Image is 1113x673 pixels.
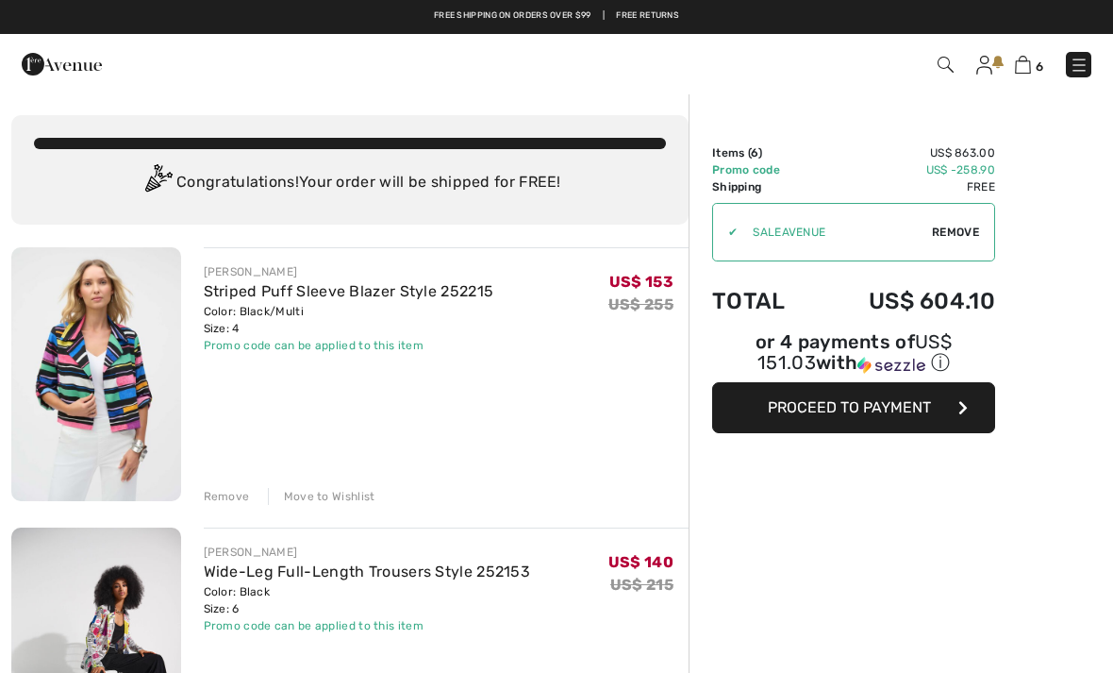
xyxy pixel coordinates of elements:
[938,57,954,73] img: Search
[11,247,181,501] img: Striped Puff Sleeve Blazer Style 252215
[712,161,816,178] td: Promo code
[712,333,995,382] div: or 4 payments ofUS$ 151.03withSezzle Click to learn more about Sezzle
[713,224,738,241] div: ✔
[712,382,995,433] button: Proceed to Payment
[857,357,925,374] img: Sezzle
[976,56,992,75] img: My Info
[816,178,995,195] td: Free
[816,269,995,333] td: US$ 604.10
[816,144,995,161] td: US$ 863.00
[204,563,531,580] a: Wide-Leg Full-Length Trousers Style 252153
[1070,56,1088,75] img: Menu
[204,282,494,300] a: Striped Puff Sleeve Blazer Style 252215
[712,144,816,161] td: Items ( )
[768,398,931,416] span: Proceed to Payment
[738,204,932,261] input: Promo code
[268,488,375,505] div: Move to Wishlist
[34,164,666,202] div: Congratulations! Your order will be shipped for FREE!
[616,9,679,23] a: Free Returns
[204,583,531,617] div: Color: Black Size: 6
[816,161,995,178] td: US$ -258.90
[712,178,816,195] td: Shipping
[608,553,673,571] span: US$ 140
[1015,53,1043,76] a: 6
[434,9,591,23] a: Free shipping on orders over $99
[204,617,531,634] div: Promo code can be applied to this item
[204,263,494,280] div: [PERSON_NAME]
[751,146,758,160] span: 6
[22,54,102,72] a: 1ère Avenue
[610,576,673,594] s: US$ 215
[139,164,176,202] img: Congratulation2.svg
[204,337,494,354] div: Promo code can be applied to this item
[932,224,979,241] span: Remove
[204,303,494,337] div: Color: Black/Multi Size: 4
[204,544,531,561] div: [PERSON_NAME]
[22,45,102,83] img: 1ère Avenue
[712,269,816,333] td: Total
[204,488,250,505] div: Remove
[1015,56,1031,74] img: Shopping Bag
[757,330,952,374] span: US$ 151.03
[712,333,995,376] div: or 4 payments of with
[603,9,605,23] span: |
[1036,59,1043,74] span: 6
[609,273,673,291] span: US$ 153
[608,295,673,313] s: US$ 255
